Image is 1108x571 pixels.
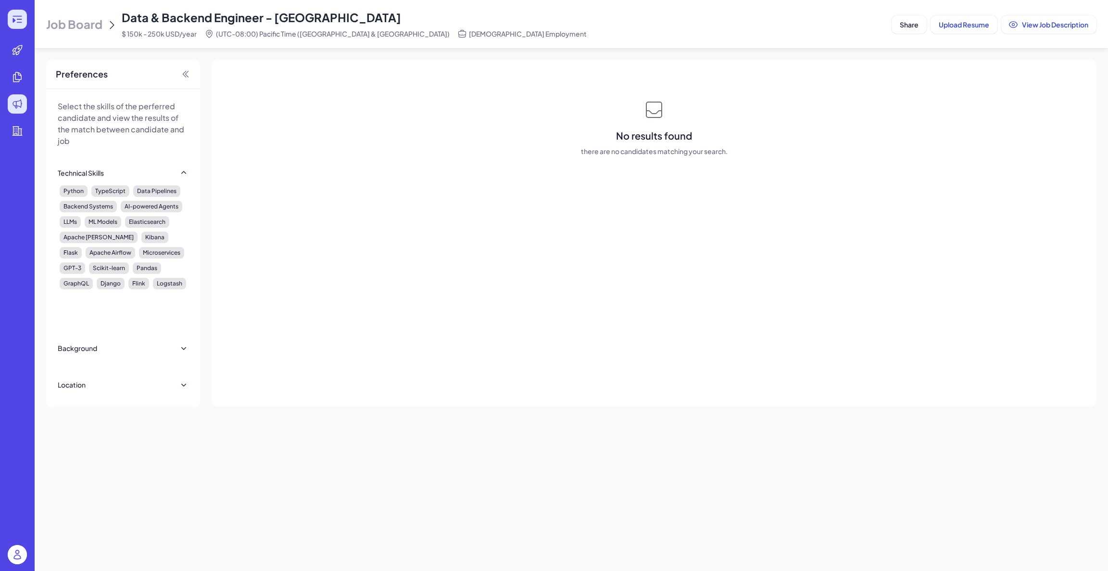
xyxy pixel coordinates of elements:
div: Kibana [141,232,168,243]
div: Data Pipelines [133,185,180,197]
span: there are no candidates matching your search. [581,146,728,156]
div: Apache Airflow [86,247,135,259]
div: ML Models [85,216,121,228]
img: user_logo.png [8,545,27,564]
div: Location [58,380,86,389]
button: View Job Description [1001,15,1096,34]
div: TypeScript [91,185,129,197]
span: Preferences [56,67,108,81]
div: Microservices [139,247,184,259]
div: Python [60,185,88,197]
div: Logstash [153,278,186,289]
span: Share [900,20,919,29]
div: Background [58,343,97,353]
span: (UTC-08:00) Pacific Time ([GEOGRAPHIC_DATA] & [GEOGRAPHIC_DATA]) [216,29,450,39]
p: Select the skills of the perferred candidate and view the results of the match between candidate ... [58,101,189,147]
div: Pandas [133,262,161,274]
div: Apache [PERSON_NAME] [60,232,138,243]
div: Elasticsearch [125,216,169,228]
div: GraphQL [60,278,93,289]
span: Job Board [46,16,102,32]
span: $ 150k - 250k USD/year [122,29,197,39]
button: Share [892,15,927,34]
span: Upload Resume [939,20,989,29]
div: Django [97,278,125,289]
div: Technical Skills [58,168,104,178]
span: No results found [616,129,692,143]
div: GPT-3 [60,262,85,274]
div: Flask [60,247,82,259]
div: Flink [128,278,149,289]
span: [DEMOGRAPHIC_DATA] Employment [469,29,587,39]
div: LLMs [60,216,81,228]
div: AI-powered Agents [121,201,182,212]
div: Scikit-learn [89,262,129,274]
button: Upload Resume [931,15,997,34]
span: Data & Backend Engineer - [GEOGRAPHIC_DATA] [122,10,401,25]
div: Backend Systems [60,201,117,212]
span: View Job Description [1022,20,1088,29]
